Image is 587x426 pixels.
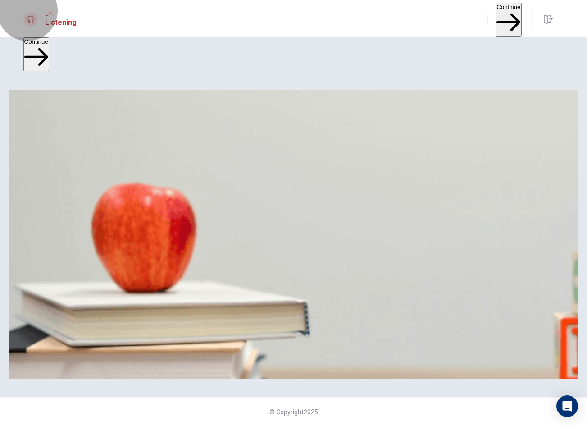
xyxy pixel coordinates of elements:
[23,37,49,71] button: Continue
[269,408,318,416] span: © Copyright 2025
[496,3,521,37] button: Continue
[45,11,77,17] span: EPT
[45,17,77,28] h1: Listening
[9,90,578,379] img: Making a Doctor’s Appointment
[556,395,578,417] div: Open Intercom Messenger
